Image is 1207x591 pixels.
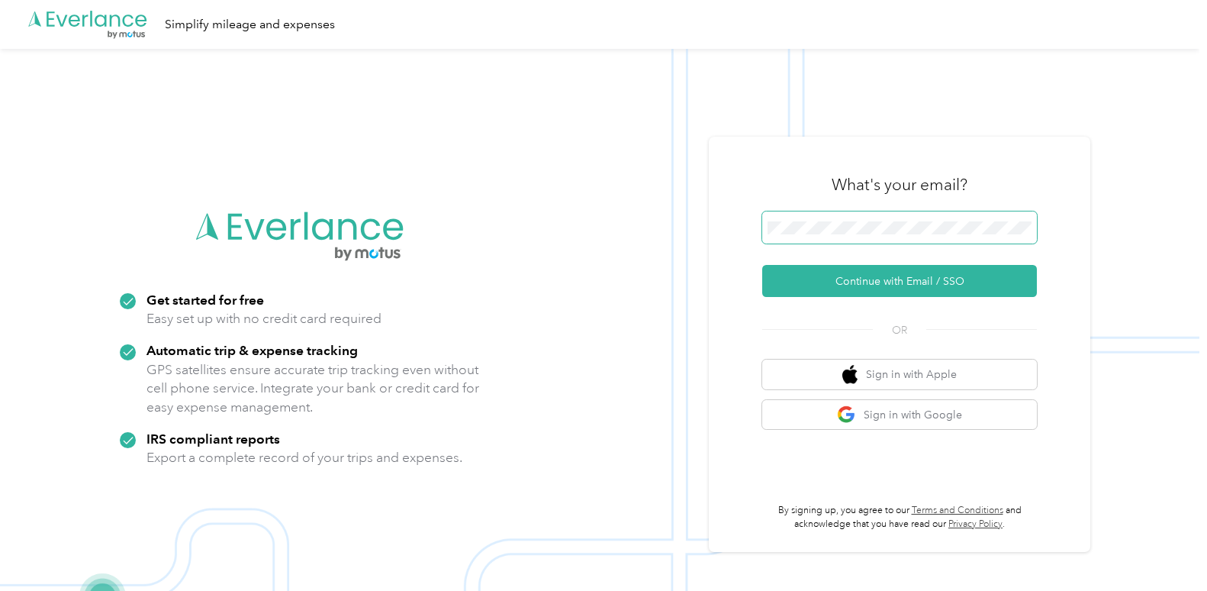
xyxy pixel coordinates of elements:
h3: What's your email? [832,174,967,195]
a: Privacy Policy [948,518,1003,530]
strong: IRS compliant reports [146,431,280,447]
img: google logo [837,405,856,425]
img: apple logo [842,365,858,384]
strong: Get started for free [146,292,264,308]
button: apple logoSign in with Apple [762,360,1037,389]
p: By signing up, you agree to our and acknowledge that you have read our . [762,504,1037,531]
p: GPS satellites ensure accurate trip tracking even without cell phone service. Integrate your bank... [146,360,480,417]
button: google logoSign in with Google [762,400,1037,430]
strong: Automatic trip & expense tracking [146,342,358,358]
p: Easy set up with no credit card required [146,309,381,328]
span: OR [873,322,926,338]
div: Simplify mileage and expenses [165,15,335,34]
p: Export a complete record of your trips and expenses. [146,448,462,467]
a: Terms and Conditions [912,505,1003,516]
button: Continue with Email / SSO [762,265,1037,297]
